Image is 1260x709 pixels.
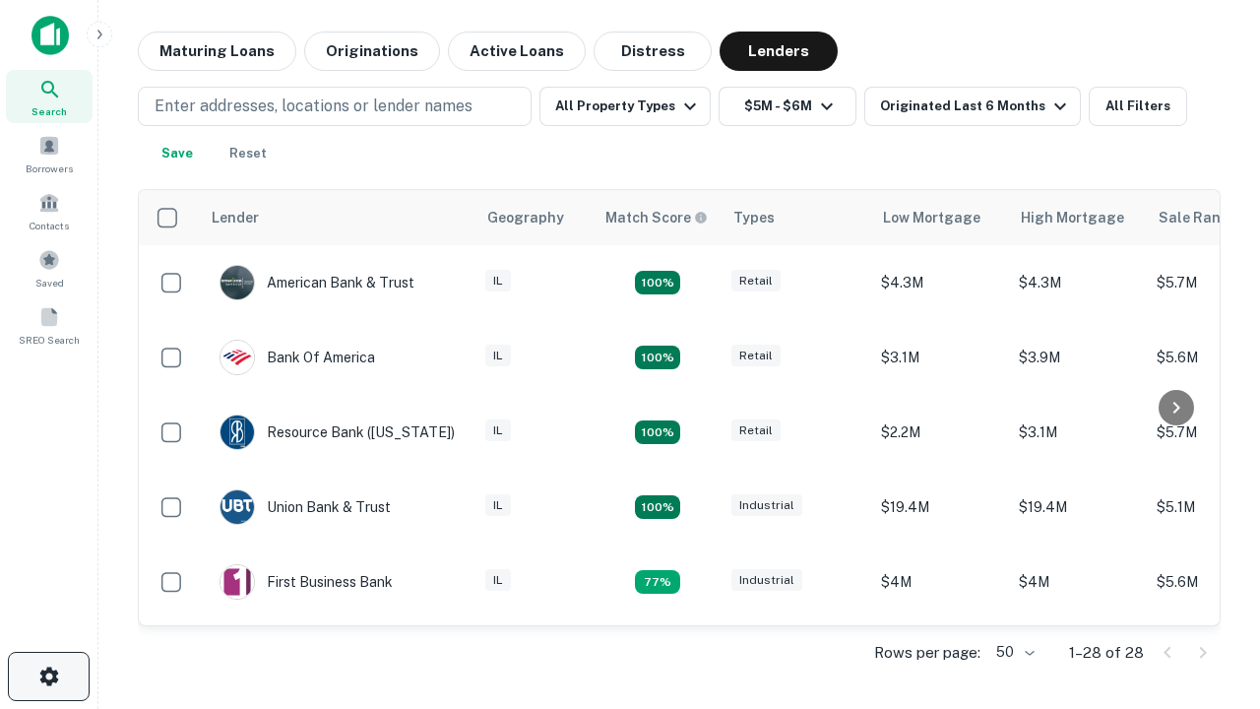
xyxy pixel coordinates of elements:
button: Maturing Loans [138,32,296,71]
div: Industrial [731,494,802,517]
div: Retail [731,419,781,442]
button: All Filters [1089,87,1187,126]
div: IL [485,419,511,442]
div: Lender [212,206,259,229]
div: Low Mortgage [883,206,980,229]
div: Types [733,206,775,229]
div: IL [485,270,511,292]
td: $4.3M [871,245,1009,320]
th: Low Mortgage [871,190,1009,245]
td: $3.9M [871,619,1009,694]
button: Originations [304,32,440,71]
img: picture [220,490,254,524]
span: Borrowers [26,161,73,176]
div: Resource Bank ([US_STATE]) [220,415,455,450]
a: Borrowers [6,127,93,180]
td: $3.9M [1009,320,1147,395]
th: Lender [200,190,475,245]
div: Matching Properties: 4, hasApolloMatch: undefined [635,495,680,519]
span: Saved [35,275,64,290]
button: All Property Types [539,87,711,126]
button: Enter addresses, locations or lender names [138,87,532,126]
div: High Mortgage [1021,206,1124,229]
td: $4.3M [1009,245,1147,320]
span: Search [31,103,67,119]
img: picture [220,565,254,599]
a: Saved [6,241,93,294]
img: picture [220,266,254,299]
td: $19.4M [871,470,1009,545]
p: Enter addresses, locations or lender names [155,95,472,118]
p: 1–28 of 28 [1069,641,1144,665]
td: $4M [871,545,1009,619]
div: Retail [731,270,781,292]
span: Contacts [30,218,69,233]
div: Union Bank & Trust [220,489,391,525]
p: Rows per page: [874,641,980,665]
td: $2.2M [871,395,1009,470]
div: American Bank & Trust [220,265,414,300]
div: Retail [731,345,781,367]
a: SREO Search [6,298,93,352]
a: Contacts [6,184,93,237]
button: Active Loans [448,32,586,71]
div: Geography [487,206,564,229]
button: Distress [594,32,712,71]
img: picture [220,341,254,374]
div: 50 [988,638,1038,667]
div: Originated Last 6 Months [880,95,1072,118]
span: SREO Search [19,332,80,348]
div: IL [485,345,511,367]
img: capitalize-icon.png [31,16,69,55]
div: Industrial [731,569,802,592]
div: First Business Bank [220,564,393,600]
a: Search [6,70,93,123]
div: Matching Properties: 4, hasApolloMatch: undefined [635,346,680,369]
h6: Match Score [605,207,704,228]
button: Reset [217,134,280,173]
div: Matching Properties: 7, hasApolloMatch: undefined [635,271,680,294]
button: Save your search to get updates of matches that match your search criteria. [146,134,209,173]
div: Matching Properties: 4, hasApolloMatch: undefined [635,420,680,444]
td: $19.4M [1009,470,1147,545]
div: IL [485,569,511,592]
td: $3.1M [1009,395,1147,470]
div: IL [485,494,511,517]
button: Lenders [720,32,838,71]
button: Originated Last 6 Months [864,87,1081,126]
td: $3.1M [871,320,1009,395]
th: Geography [475,190,594,245]
div: Matching Properties: 3, hasApolloMatch: undefined [635,570,680,594]
td: $4.2M [1009,619,1147,694]
th: Types [722,190,871,245]
th: High Mortgage [1009,190,1147,245]
th: Capitalize uses an advanced AI algorithm to match your search with the best lender. The match sco... [594,190,722,245]
img: picture [220,416,254,449]
td: $4M [1009,545,1147,619]
button: $5M - $6M [719,87,856,126]
div: Capitalize uses an advanced AI algorithm to match your search with the best lender. The match sco... [605,207,708,228]
iframe: Chat Widget [1162,488,1260,583]
div: Bank Of America [220,340,375,375]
